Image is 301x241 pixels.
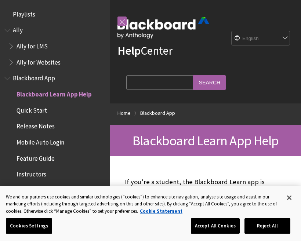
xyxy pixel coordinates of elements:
span: Feature Guide [17,152,55,162]
button: Cookies Settings [6,218,52,234]
span: Blackboard App [13,72,55,82]
span: Ally [13,24,23,34]
input: Search [193,75,226,90]
span: Quick Start [17,104,47,114]
span: Playlists [13,8,35,18]
strong: Help [117,43,141,58]
a: More information about your privacy, opens in a new tab [140,208,182,214]
nav: Book outline for Anthology Ally Help [4,24,106,69]
span: Mobile Auto Login [17,136,64,146]
p: If you’re a student, the Blackboard Learn app is designed especially for you to view content and ... [125,177,286,235]
button: Close [281,190,297,206]
span: Release Notes [17,120,55,130]
span: Students [17,184,42,194]
a: HelpCenter [117,43,173,58]
span: Instructors [17,168,46,178]
button: Reject All [244,218,290,234]
a: Blackboard App [140,109,175,118]
img: Blackboard by Anthology [117,17,209,39]
span: Blackboard Learn App Help [17,88,92,98]
span: Ally for Websites [17,56,61,66]
nav: Book outline for Playlists [4,8,106,21]
span: Blackboard Learn App Help [133,132,279,149]
select: Site Language Selector [232,31,290,46]
span: Ally for LMS [17,40,48,50]
a: Home [117,109,131,118]
button: Accept All Cookies [191,218,240,234]
div: We and our partners use cookies and similar technologies (“cookies”) to enhance site navigation, ... [6,193,280,215]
